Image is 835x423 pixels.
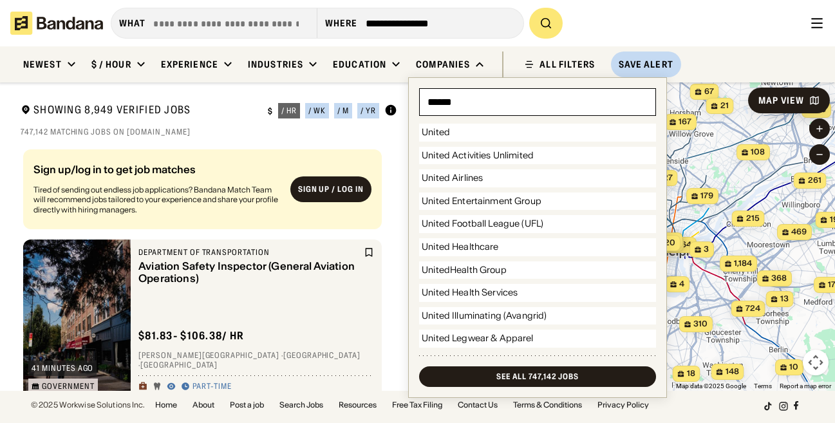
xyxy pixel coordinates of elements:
span: 3 [704,244,709,255]
div: Industries [248,59,303,70]
div: $ / hour [91,59,131,70]
a: About [192,401,214,409]
span: 43 [816,104,826,115]
div: Education [333,59,386,70]
a: Home [155,401,177,409]
span: 215 [746,213,759,224]
span: 368 [771,273,787,284]
span: 18 [686,368,695,379]
a: Report a map error [780,382,831,390]
a: Contact Us [458,401,498,409]
span: 21 [720,100,728,111]
button: Map camera controls [803,350,829,375]
div: grid [21,144,397,391]
div: United Healthcare [419,238,656,256]
span: 148 [725,366,738,377]
span: 310 [693,319,708,330]
div: [PERSON_NAME][GEOGRAPHIC_DATA] · [GEOGRAPHIC_DATA] · [GEOGRAPHIC_DATA] [138,350,374,370]
div: / yr [361,107,376,115]
a: Terms (opens in new tab) [754,382,772,390]
div: 41 minutes ago [32,364,93,372]
div: United Activities Unlimited [419,147,656,165]
div: Government [42,382,95,390]
div: Newest [23,59,62,70]
a: Resources [339,401,377,409]
div: Where [325,17,358,29]
div: Tired of sending out endless job applications? Bandana Match Team will recommend jobs tailored to... [33,185,280,215]
div: $ 81.83 - $106.38 / hr [138,329,244,343]
span: 13 [780,294,788,305]
div: United [419,124,656,142]
span: 1,964 [671,240,691,250]
span: 227 [657,173,672,183]
span: 10 [789,362,798,373]
div: Showing 8,949 Verified Jobs [21,103,258,119]
span: $20 [659,238,675,247]
div: Companies [416,59,470,70]
a: Post a job [230,401,264,409]
span: 469 [791,227,807,238]
a: Privacy Policy [597,401,649,409]
div: United Entertainment Group [419,193,656,211]
span: 108 [751,147,765,158]
div: Save Alert [619,59,673,70]
div: © 2025 Workwise Solutions Inc. [31,401,145,409]
a: Search Jobs [279,401,323,409]
div: 747,142 matching jobs on [DOMAIN_NAME] [21,127,397,137]
div: / hr [281,107,297,115]
span: 167 [679,117,691,127]
div: Sign up/log in to get job matches [33,164,280,185]
a: Free Tax Filing [392,401,442,409]
div: Part-time [192,382,232,392]
div: United Health Services [419,284,656,302]
div: Map View [758,96,804,105]
span: 261 [807,175,821,186]
img: Bandana logotype [10,12,103,35]
div: United Illuminating (Avangrid) [419,307,656,325]
div: Sign up / Log in [298,185,364,195]
div: ALL FILTERS [539,60,595,69]
div: $ [268,106,273,117]
div: Department of Transportation [138,247,361,258]
div: United Legwear & Apparel [419,330,656,348]
div: / m [337,107,349,115]
span: 724 [745,303,760,314]
a: Terms & Conditions [513,401,582,409]
div: United Airlines [419,169,656,187]
div: what [119,17,145,29]
div: UnitedHealth Group [419,261,656,279]
div: United Football League (UFL) [419,215,656,233]
div: Experience [161,59,218,70]
span: Map data ©2025 Google [676,382,746,390]
div: Aviation Safety Inspector (General Aviation Operations) [138,260,361,285]
span: 4 [679,279,684,290]
span: 1,184 [734,258,752,269]
span: 67 [704,86,713,97]
span: 179 [700,191,713,202]
div: See all 747,142 jobs [496,373,579,381]
div: / wk [308,107,326,115]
